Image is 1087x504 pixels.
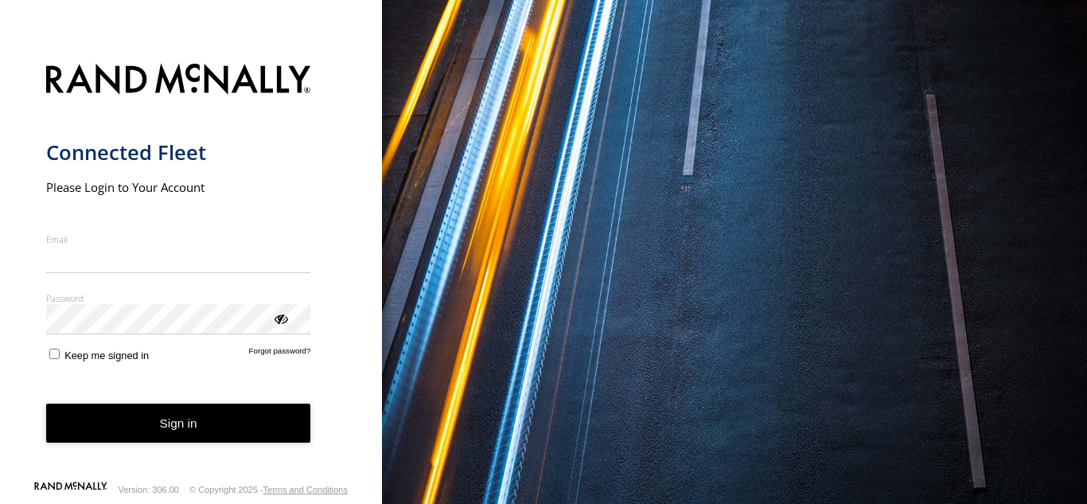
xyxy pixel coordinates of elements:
span: Keep me signed in [64,350,149,361]
h1: Connected Fleet [46,139,311,166]
form: main [46,54,337,480]
a: Forgot password? [249,346,311,361]
div: Version: 306.00 [119,485,179,494]
img: Rand McNally [46,61,311,101]
h2: Please Login to Your Account [46,179,311,195]
a: Visit our Website [34,482,107,498]
input: Keep me signed in [49,349,60,359]
div: ViewPassword [272,310,288,326]
div: © Copyright 2025 - [189,485,348,494]
a: Terms and Conditions [263,485,348,494]
label: Password [46,292,311,304]
label: Email [46,233,311,245]
button: Sign in [46,404,311,443]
